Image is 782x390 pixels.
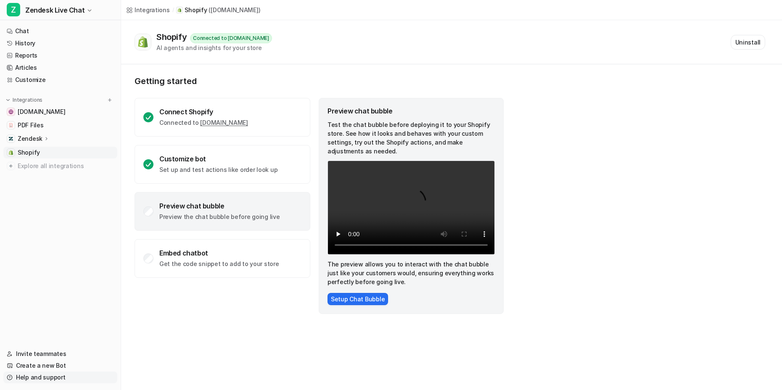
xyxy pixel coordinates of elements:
div: Customize bot [159,155,277,163]
a: Integrations [126,5,170,14]
span: Zendesk Live Chat [25,4,85,16]
span: Z [7,3,20,16]
a: [DOMAIN_NAME] [200,119,248,126]
p: Set up and test actions like order look up [159,166,277,174]
img: Shopify [8,150,13,155]
p: Test the chat bubble before deploying it to your Shopify store. See how it looks and behaves with... [328,120,495,155]
img: PDF Files [8,123,13,128]
img: menu_add.svg [107,97,113,103]
span: / [172,6,174,14]
p: Zendesk [18,134,42,143]
a: PDF FilesPDF Files [3,119,117,131]
a: Shopify iconShopify([DOMAIN_NAME]) [176,6,260,14]
button: Integrations [3,96,45,104]
img: Shopify [137,36,149,48]
span: [DOMAIN_NAME] [18,108,65,116]
img: expand menu [5,97,11,103]
p: ( [DOMAIN_NAME] ) [209,6,260,14]
a: ShopifyShopify [3,147,117,158]
div: Preview chat bubble [159,202,280,210]
img: anurseinthemaking.com [8,109,13,114]
div: Embed chatbot [159,249,279,257]
span: Shopify [18,148,40,157]
a: Reports [3,50,117,61]
video: Your browser does not support the video tag. [328,161,495,255]
div: Preview chat bubble [328,107,495,115]
a: Chat [3,25,117,37]
p: Connected to [159,119,248,127]
p: Shopify [185,6,207,14]
p: Integrations [13,97,42,103]
button: Uninstall [731,35,765,50]
img: explore all integrations [7,162,15,170]
div: Shopify [156,32,190,42]
img: Zendesk [8,136,13,141]
a: Explore all integrations [3,160,117,172]
a: History [3,37,117,49]
a: Customize [3,74,117,86]
div: AI agents and insights for your store [156,43,272,52]
p: The preview allows you to interact with the chat bubble just like your customers would, ensuring ... [328,260,495,286]
a: Create a new Bot [3,360,117,372]
span: PDF Files [18,121,43,129]
p: Getting started [135,76,505,86]
span: Explore all integrations [18,159,114,173]
div: Connected to [DOMAIN_NAME] [190,33,272,43]
img: Shopify icon [177,8,182,12]
div: Integrations [135,5,170,14]
a: anurseinthemaking.com[DOMAIN_NAME] [3,106,117,118]
a: Help and support [3,372,117,383]
div: Connect Shopify [159,108,248,116]
p: Get the code snippet to add to your store [159,260,279,268]
button: Setup Chat Bubble [328,293,388,305]
p: Preview the chat bubble before going live [159,213,280,221]
a: Invite teammates [3,348,117,360]
a: Articles [3,62,117,74]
